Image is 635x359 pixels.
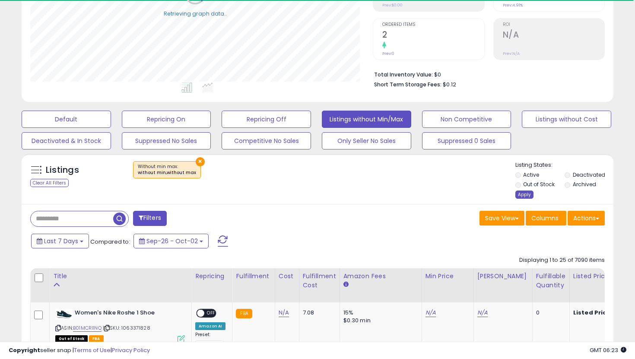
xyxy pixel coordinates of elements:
button: Default [22,111,111,128]
a: N/A [477,308,488,317]
span: Columns [531,214,559,222]
div: seller snap | | [9,346,150,355]
div: Title [53,272,188,281]
button: Listings without Cost [522,111,611,128]
span: Ordered Items [382,22,484,27]
button: Actions [568,211,605,226]
button: Competitive No Sales [222,132,311,149]
span: $0.12 [443,80,456,89]
a: Privacy Policy [112,346,150,354]
span: Sep-26 - Oct-02 [146,237,198,245]
span: | SKU: 1063371828 [103,324,150,331]
span: Compared to: [90,238,130,246]
button: Save View [479,211,524,226]
button: Repricing Off [222,111,311,128]
div: 7.08 [303,309,333,317]
span: 2025-10-10 06:23 GMT [590,346,626,354]
b: Women's Nike Roshe 1 Shoe [75,309,180,319]
small: Amazon Fees. [343,281,349,289]
div: Apply [515,191,533,199]
h5: Listings [46,164,79,176]
label: Out of Stock [523,181,555,188]
div: Fulfillable Quantity [536,272,566,290]
small: Prev: 4.91% [503,3,523,8]
div: Preset: [195,332,225,351]
label: Active [523,171,539,178]
span: FBA [89,335,104,343]
button: Listings without Min/Max [322,111,411,128]
small: FBA [236,309,252,318]
button: Suppressed No Sales [122,132,211,149]
b: Listed Price: [573,308,613,317]
div: $0.30 min [343,317,415,324]
small: Prev: 0 [382,51,394,56]
button: Filters [133,211,167,226]
div: Fulfillment [236,272,271,281]
p: Listing States: [515,161,614,169]
span: All listings that are currently out of stock and unavailable for purchase on Amazon [55,335,88,343]
div: 15% [343,309,415,317]
a: Terms of Use [74,346,111,354]
li: $0 [374,69,598,79]
button: Columns [526,211,566,226]
h2: 2 [382,30,484,41]
div: Clear All Filters [30,179,69,187]
a: N/A [279,308,289,317]
a: N/A [425,308,436,317]
button: Sep-26 - Oct-02 [133,234,209,248]
small: Prev: $0.00 [382,3,403,8]
div: 0 [536,309,563,317]
small: Prev: N/A [503,51,520,56]
div: Cost [279,272,295,281]
div: Repricing [195,272,229,281]
div: Retrieving graph data.. [164,10,227,17]
label: Deactivated [573,171,605,178]
button: Only Seller No Sales [322,132,411,149]
button: × [196,157,205,166]
button: Last 7 Days [31,234,89,248]
span: Without min max : [138,163,196,176]
span: ROI [503,22,604,27]
div: Displaying 1 to 25 of 7090 items [519,256,605,264]
div: ASIN: [55,309,185,342]
b: Short Term Storage Fees: [374,81,441,88]
strong: Copyright [9,346,40,354]
div: Fulfillment Cost [303,272,336,290]
button: Repricing On [122,111,211,128]
div: [PERSON_NAME] [477,272,529,281]
h2: N/A [503,30,604,41]
a: B01MCRI1NQ [73,324,102,332]
button: Suppressed 0 Sales [422,132,511,149]
label: Archived [573,181,596,188]
b: Total Inventory Value: [374,71,433,78]
div: Min Price [425,272,470,281]
div: Amazon AI [195,322,225,330]
button: Non Competitive [422,111,511,128]
div: Amazon Fees [343,272,418,281]
button: Deactivated & In Stock [22,132,111,149]
img: 31vJ3TPk-2L._SL40_.jpg [55,309,73,320]
div: without min,without max [138,170,196,176]
span: OFF [204,310,218,317]
span: Last 7 Days [44,237,78,245]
